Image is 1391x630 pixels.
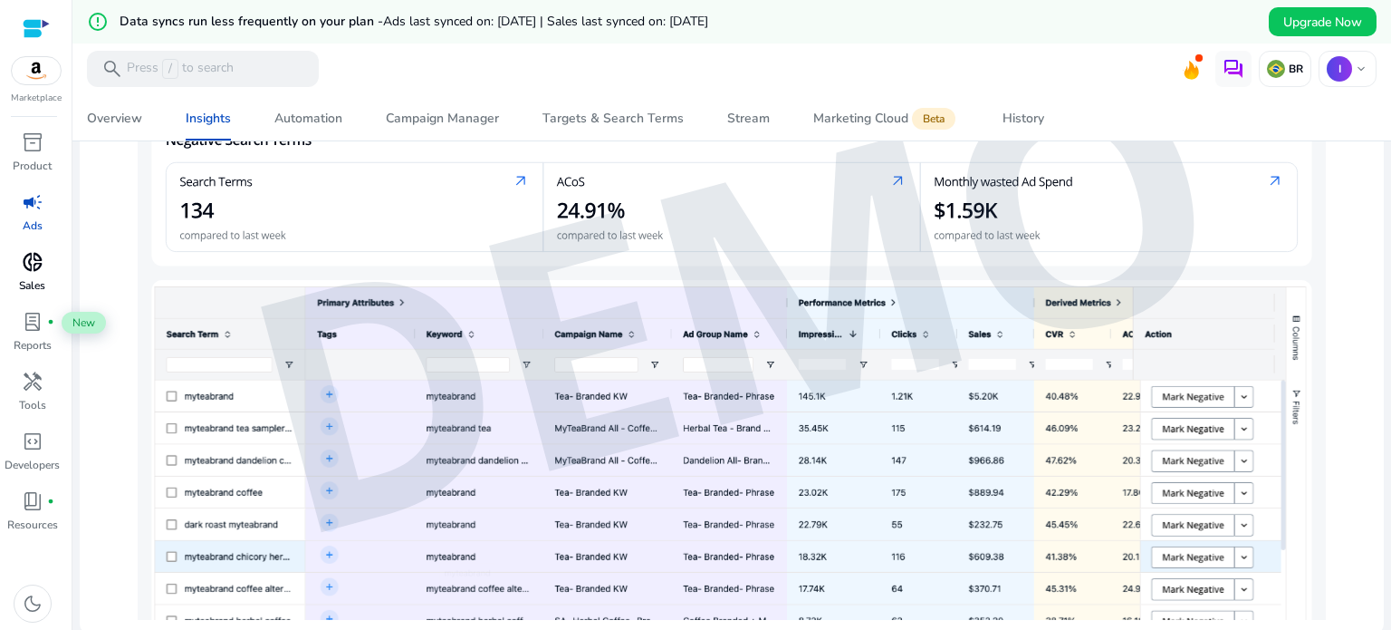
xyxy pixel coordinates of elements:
span: fiber_manual_record [47,318,54,325]
span: donut_small [22,251,43,273]
p: I [1327,56,1352,82]
span: fiber_manual_record [47,498,54,505]
div: Marketing Cloud [813,111,959,126]
mat-icon: error_outline [87,11,109,33]
p: Product [13,158,52,174]
span: search [101,58,123,80]
button: Upgrade Now [1269,7,1377,36]
p: Reports [14,337,52,354]
p: Sales [19,277,45,294]
img: br.svg [1267,60,1285,78]
div: Targets & Search Terms [542,112,684,125]
span: book_4 [22,490,43,512]
span: handyman [22,371,43,393]
div: Campaign Manager [386,112,499,125]
span: campaign [22,191,43,213]
div: Insights [186,112,231,125]
span: dark_mode [22,593,43,615]
p: Developers [5,457,60,473]
img: amazon.svg [12,57,61,84]
p: Ads [23,218,43,234]
span: inventory_2 [22,131,43,153]
div: Automation [274,112,342,125]
span: keyboard_arrow_down [1354,62,1368,76]
span: Ads last synced on: [DATE] | Sales last synced on: [DATE] [383,13,708,30]
span: / [162,59,178,79]
span: code_blocks [22,431,43,452]
div: History [1002,112,1044,125]
div: Stream [727,112,770,125]
span: Upgrade Now [1283,13,1362,32]
p: Marketplace [11,92,62,105]
div: Overview [87,112,142,125]
span: Beta [912,108,955,130]
span: lab_profile [22,311,43,333]
p: Resources [7,517,58,533]
p: Press to search [127,59,234,79]
p: BR [1285,62,1303,76]
p: Tools [19,397,46,413]
h5: Data syncs run less frequently on your plan - [120,15,708,30]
